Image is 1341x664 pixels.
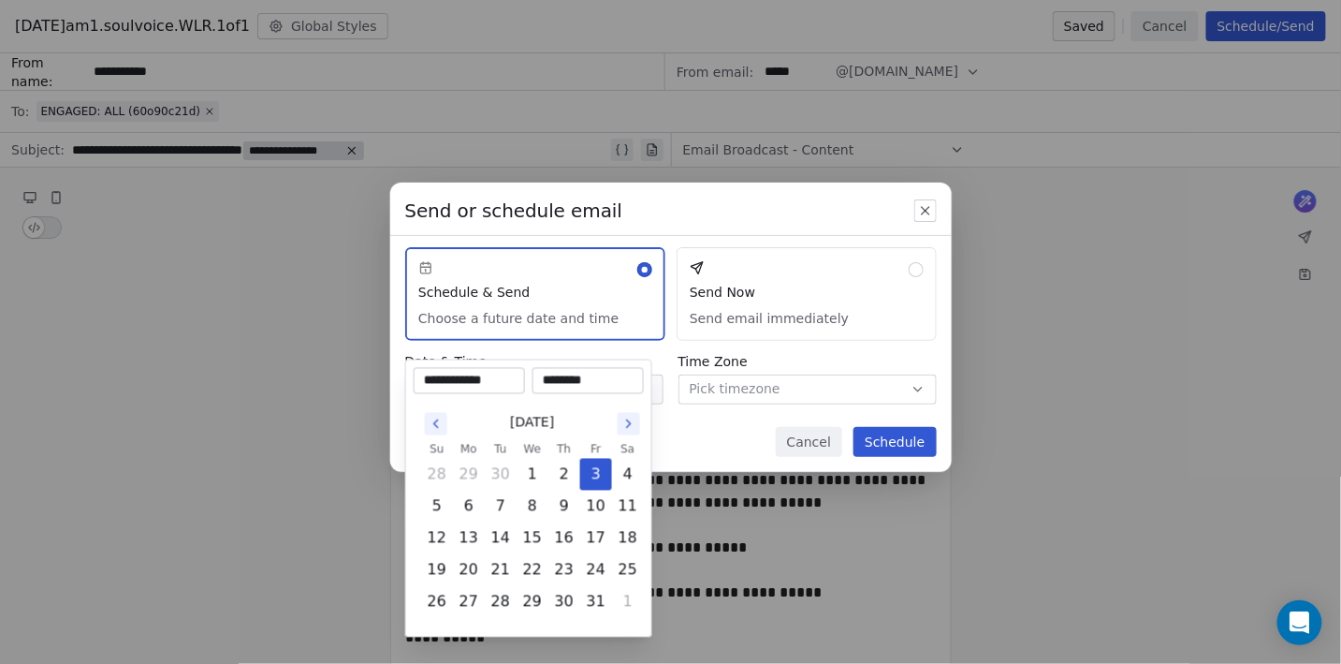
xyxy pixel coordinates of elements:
th: Thursday [548,440,580,459]
button: Tuesday, October 14th, 2025 [486,524,516,553]
button: Sunday, October 12th, 2025 [422,524,452,553]
button: Wednesday, October 8th, 2025 [517,492,547,522]
th: Sunday [421,440,453,459]
button: Saturday, October 18th, 2025 [613,524,643,553]
button: Friday, October 17th, 2025 [581,524,611,553]
button: Monday, October 20th, 2025 [454,555,484,585]
button: Saturday, November 1st, 2025 [613,587,643,617]
button: Wednesday, October 29th, 2025 [517,587,547,617]
button: Wednesday, October 1st, 2025 [517,460,547,490]
button: Sunday, October 5th, 2025 [422,492,452,522]
button: Monday, October 27th, 2025 [454,587,484,617]
button: Saturday, October 25th, 2025 [613,555,643,585]
th: Wednesday [517,440,548,459]
button: Today, Friday, October 3rd, 2025, selected [581,460,611,490]
th: Tuesday [485,440,517,459]
button: Thursday, October 2nd, 2025 [549,460,579,490]
button: Friday, October 31st, 2025 [581,587,611,617]
button: Friday, October 24th, 2025 [581,555,611,585]
table: October 2025 [421,440,644,618]
span: [DATE] [510,413,554,433]
button: Tuesday, October 28th, 2025 [486,587,516,617]
button: Friday, October 10th, 2025 [581,492,611,522]
button: Sunday, October 26th, 2025 [422,587,452,617]
button: Tuesday, October 7th, 2025 [486,492,516,522]
button: Monday, October 6th, 2025 [454,492,484,522]
button: Go to the Next Month [618,413,640,435]
button: Wednesday, October 15th, 2025 [517,524,547,553]
button: Thursday, October 16th, 2025 [549,524,579,553]
button: Tuesday, October 21st, 2025 [486,555,516,585]
button: Tuesday, September 30th, 2025 [486,460,516,490]
th: Friday [580,440,612,459]
button: Thursday, October 23rd, 2025 [549,555,579,585]
button: Monday, September 29th, 2025 [454,460,484,490]
button: Sunday, September 28th, 2025 [422,460,452,490]
button: Saturday, October 4th, 2025 [613,460,643,490]
button: Thursday, October 9th, 2025 [549,492,579,522]
button: Go to the Previous Month [425,413,447,435]
th: Saturday [612,440,644,459]
button: Saturday, October 11th, 2025 [613,492,643,522]
button: Wednesday, October 22nd, 2025 [517,555,547,585]
th: Monday [453,440,485,459]
button: Thursday, October 30th, 2025 [549,587,579,617]
button: Sunday, October 19th, 2025 [422,555,452,585]
button: Monday, October 13th, 2025 [454,524,484,553]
